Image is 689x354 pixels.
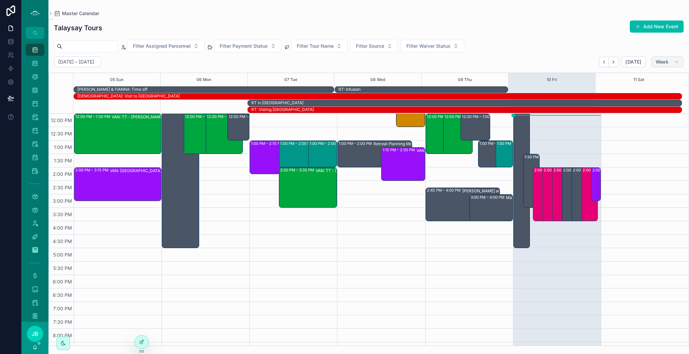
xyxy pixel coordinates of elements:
[633,73,644,86] div: 11 Sat
[280,167,316,173] div: 2:00 PM – 3:30 PM
[51,185,74,190] span: 2:30 PM
[77,93,180,99] div: [DEMOGRAPHIC_DATA]: Visit to [GEOGRAPHIC_DATA]
[524,154,559,160] div: 1:30 PM – 3:30 PM
[51,279,74,284] span: 6:00 PM
[110,168,195,173] div: VAN: [GEOGRAPHIC_DATA][PERSON_NAME] (1) [PERSON_NAME], TW:PDNY-XKZN
[533,168,549,221] div: 2:00 PM – 4:00 PM
[127,40,205,52] button: Select Button
[51,319,74,325] span: 7:30 PM
[583,167,618,173] div: 2:00 PM – 4:00 PM
[471,195,506,200] div: 3:00 PM – 4:00 PM
[207,114,243,119] div: 12:00 PM – 1:30 PM
[496,141,513,167] div: 1:00 PM – 2:00 PM
[185,114,221,119] div: 12:00 PM – 1:30 PM
[582,168,597,221] div: 2:00 PM – 4:00 PM
[563,167,599,173] div: 2:00 PM – 4:00 PM
[316,168,372,173] div: VAN: TT - [PERSON_NAME] (18) [PERSON_NAME]:HDIR-GPDY
[77,87,147,92] div: [PERSON_NAME] & FIANNA: Time off
[309,141,337,167] div: 1:00 PM – 2:00 PM
[497,141,532,146] div: 1:00 PM – 2:00 PM
[51,238,74,244] span: 4:30 PM
[75,167,110,173] div: 2:00 PM – 3:15 PM
[279,168,337,207] div: 2:00 PM – 3:30 PMVAN: TT - [PERSON_NAME] (18) [PERSON_NAME]:HDIR-GPDY
[406,43,450,49] span: Filter Waiver Status
[110,73,123,86] button: 05 Sun
[133,43,191,49] span: Filter Assigned Personnel
[625,59,641,65] span: [DATE]
[51,332,74,338] span: 8:00 PM
[62,10,99,17] span: Master Calendar
[553,167,589,173] div: 2:00 PM – 4:00 PM
[350,40,398,52] button: Select Button
[196,73,211,86] button: 06 Mon
[547,73,557,86] button: 10 Fri
[284,73,297,86] button: 07 Tue
[22,39,48,322] div: scrollable content
[251,107,314,113] div: RT: Visting England
[297,43,334,49] span: Filter Tour Name
[523,154,539,207] div: 1:30 PM – 3:30 PM
[370,73,385,86] div: 08 Wed
[162,6,199,248] div: 8:00 AM – 5:00 PM: OFF WORK
[543,168,558,221] div: 2:00 PM – 4:00 PM
[250,141,299,174] div: 1:00 PM – 2:15 PMVAN: [GEOGRAPHIC_DATA][PERSON_NAME] (37) [PERSON_NAME], TW:KXAG-FYUR
[426,114,455,154] div: 12:00 PM – 1:30 PM
[426,188,500,221] div: 2:45 PM – 4:00 PM[PERSON_NAME] and [PERSON_NAME] (Cultural Division) Mtg
[443,114,472,154] div: 12:00 PM – 1:30 PM
[51,292,74,298] span: 6:30 PM
[77,93,180,99] div: SHAE: Visit to Japan
[630,21,684,33] button: Add New Event
[458,73,472,86] button: 09 Thu
[427,114,463,119] div: 12:00 PM – 1:30 PM
[479,141,514,146] div: 1:00 PM – 2:00 PM
[656,59,668,65] span: Week
[544,167,579,173] div: 2:00 PM – 4:00 PM
[401,40,464,52] button: Select Button
[229,114,265,119] div: 12:00 PM – 1:00 PM
[621,56,646,67] button: [DATE]
[310,141,344,146] div: 1:00 PM – 2:00 PM
[382,148,425,181] div: 1:15 PM – 2:30 PMVAN: ST - School Program (Private) (22) [PERSON_NAME], TW:HBQW-NUTW
[470,195,513,221] div: 3:00 PM – 4:00 PMManagement Calendar Review
[51,211,74,217] span: 3:30 PM
[279,141,328,167] div: 1:00 PM – 2:00 PMVAN: SSM - [PERSON_NAME] (2) [PERSON_NAME], [GEOGRAPHIC_DATA]:QEUA-DFPT
[416,148,458,153] div: VAN: ST - School Program (Private) (22) [PERSON_NAME], TW:HBQW-NUTW
[228,114,249,140] div: 12:00 PM – 1:00 PM
[562,168,578,221] div: 2:00 PM – 4:00 PM
[291,40,348,52] button: Select Button
[52,158,74,163] span: 1:30 PM
[339,141,373,146] div: 1:00 PM – 2:00 PM
[609,57,618,67] button: Next
[206,114,243,154] div: 12:00 PM – 1:30 PM
[49,131,74,136] span: 12:30 PM
[77,86,147,92] div: BLYTHE & FIANNA: Time off
[461,114,490,140] div: 12:00 PM – 1:00 PM
[373,141,422,147] div: Retreat Planning Meeting
[74,114,161,154] div: 12:00 PM – 1:30 PMVAN: TT - [PERSON_NAME] (3) [PERSON_NAME], TW:MXQH-NNZG
[220,43,268,49] span: Filter Payment Status
[30,8,40,19] img: App logo
[51,252,74,258] span: 5:00 PM
[54,23,102,33] h1: Talaysay Tours
[383,147,416,153] div: 1:15 PM – 2:30 PM
[462,114,498,119] div: 12:00 PM – 1:00 PM
[51,265,74,271] span: 5:30 PM
[534,167,570,173] div: 2:00 PM – 4:00 PM
[356,43,384,49] span: Filter Source
[251,100,303,106] div: RT in [GEOGRAPHIC_DATA]
[112,114,197,120] div: VAN: TT - [PERSON_NAME] (3) [PERSON_NAME], TW:MXQH-NNZG
[552,168,568,221] div: 2:00 PM – 4:00 PM
[478,141,507,167] div: 1:00 PM – 2:00 PM
[49,117,74,123] span: 12:00 PM
[32,330,38,338] span: JB
[51,306,74,311] span: 7:00 PM
[52,144,74,150] span: 1:00 PM
[51,198,74,204] span: 3:00 PM
[573,167,608,173] div: 2:00 PM – 4:00 PM
[51,171,74,177] span: 2:00 PM
[251,100,303,106] div: RT in UK
[427,188,462,193] div: 2:45 PM – 4:00 PM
